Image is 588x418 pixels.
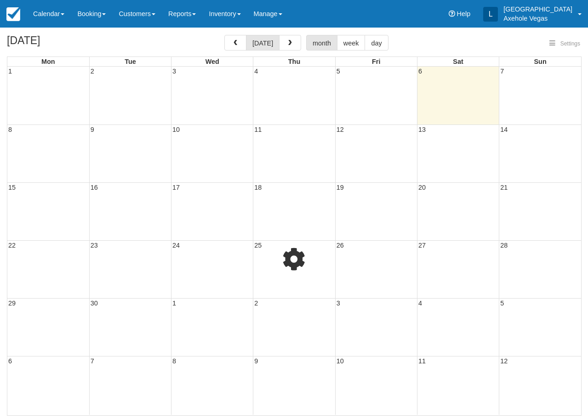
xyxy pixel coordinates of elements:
span: 27 [417,242,427,249]
span: 18 [253,184,263,191]
span: Help [457,10,471,17]
span: 30 [90,299,99,307]
span: 26 [336,242,345,249]
i: Help [449,11,455,17]
span: Tue [125,58,136,65]
p: [GEOGRAPHIC_DATA] [503,5,572,14]
span: 15 [7,184,17,191]
span: 8 [7,126,13,133]
span: 3 [336,299,341,307]
span: 22 [7,242,17,249]
span: 13 [417,126,427,133]
span: 12 [499,357,508,365]
span: 21 [499,184,508,191]
span: 6 [417,68,423,75]
span: Thu [288,58,300,65]
span: 9 [90,126,95,133]
span: 5 [499,299,505,307]
span: 4 [417,299,423,307]
span: Settings [560,40,580,47]
span: Sat [453,58,463,65]
span: 11 [417,357,427,365]
span: 1 [171,299,177,307]
button: day [365,35,388,51]
span: 16 [90,184,99,191]
span: 17 [171,184,181,191]
span: 3 [171,68,177,75]
button: [DATE] [246,35,280,51]
span: Mon [41,58,55,65]
span: 1 [7,68,13,75]
div: L [483,7,498,22]
span: 29 [7,299,17,307]
span: 7 [90,357,95,365]
span: 23 [90,242,99,249]
img: checkfront-main-nav-mini-logo.png [6,7,20,21]
span: 28 [499,242,508,249]
span: 2 [90,68,95,75]
span: 20 [417,184,427,191]
span: 7 [499,68,505,75]
span: Fri [372,58,380,65]
span: 19 [336,184,345,191]
h2: [DATE] [7,35,123,52]
span: 4 [253,68,259,75]
span: 8 [171,357,177,365]
p: Axehole Vegas [503,14,572,23]
span: 14 [499,126,508,133]
span: 6 [7,357,13,365]
span: 5 [336,68,341,75]
button: Settings [544,37,586,51]
span: 24 [171,242,181,249]
span: 10 [171,126,181,133]
button: month [306,35,337,51]
span: 11 [253,126,263,133]
span: Sun [534,58,547,65]
span: Wed [206,58,219,65]
span: 2 [253,299,259,307]
span: 9 [253,357,259,365]
span: 10 [336,357,345,365]
span: 12 [336,126,345,133]
span: 25 [253,242,263,249]
button: week [337,35,365,51]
